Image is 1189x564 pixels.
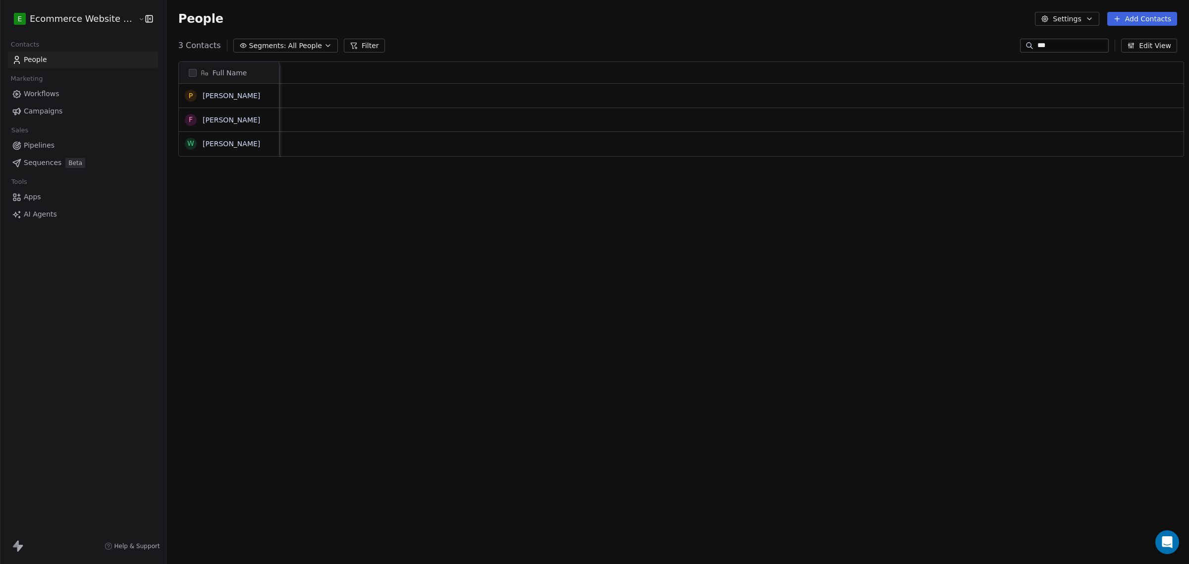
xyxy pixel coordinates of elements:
[8,189,158,205] a: Apps
[6,71,47,86] span: Marketing
[24,55,47,65] span: People
[8,103,158,119] a: Campaigns
[1121,39,1177,53] button: Edit View
[188,91,192,101] div: P
[179,62,279,83] div: Full Name
[12,10,131,27] button: EEcommerce Website Builder
[6,37,44,52] span: Contacts
[203,92,260,100] a: [PERSON_NAME]
[179,84,279,535] div: grid
[105,542,160,550] a: Help & Support
[24,89,59,99] span: Workflows
[203,140,260,148] a: [PERSON_NAME]
[7,174,31,189] span: Tools
[8,86,158,102] a: Workflows
[189,114,193,125] div: F
[24,140,54,151] span: Pipelines
[18,14,22,24] span: E
[178,40,221,52] span: 3 Contacts
[24,106,62,116] span: Campaigns
[1155,530,1179,554] div: Open Intercom Messenger
[249,41,286,51] span: Segments:
[114,542,160,550] span: Help & Support
[65,158,85,168] span: Beta
[24,158,61,168] span: Sequences
[178,11,223,26] span: People
[203,116,260,124] a: [PERSON_NAME]
[288,41,322,51] span: All People
[1035,12,1099,26] button: Settings
[187,138,194,149] div: W
[7,123,33,138] span: Sales
[30,12,136,25] span: Ecommerce Website Builder
[8,137,158,154] a: Pipelines
[8,206,158,223] a: AI Agents
[213,68,247,78] span: Full Name
[24,192,41,202] span: Apps
[344,39,385,53] button: Filter
[8,155,158,171] a: SequencesBeta
[1107,12,1177,26] button: Add Contacts
[24,209,57,220] span: AI Agents
[8,52,158,68] a: People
